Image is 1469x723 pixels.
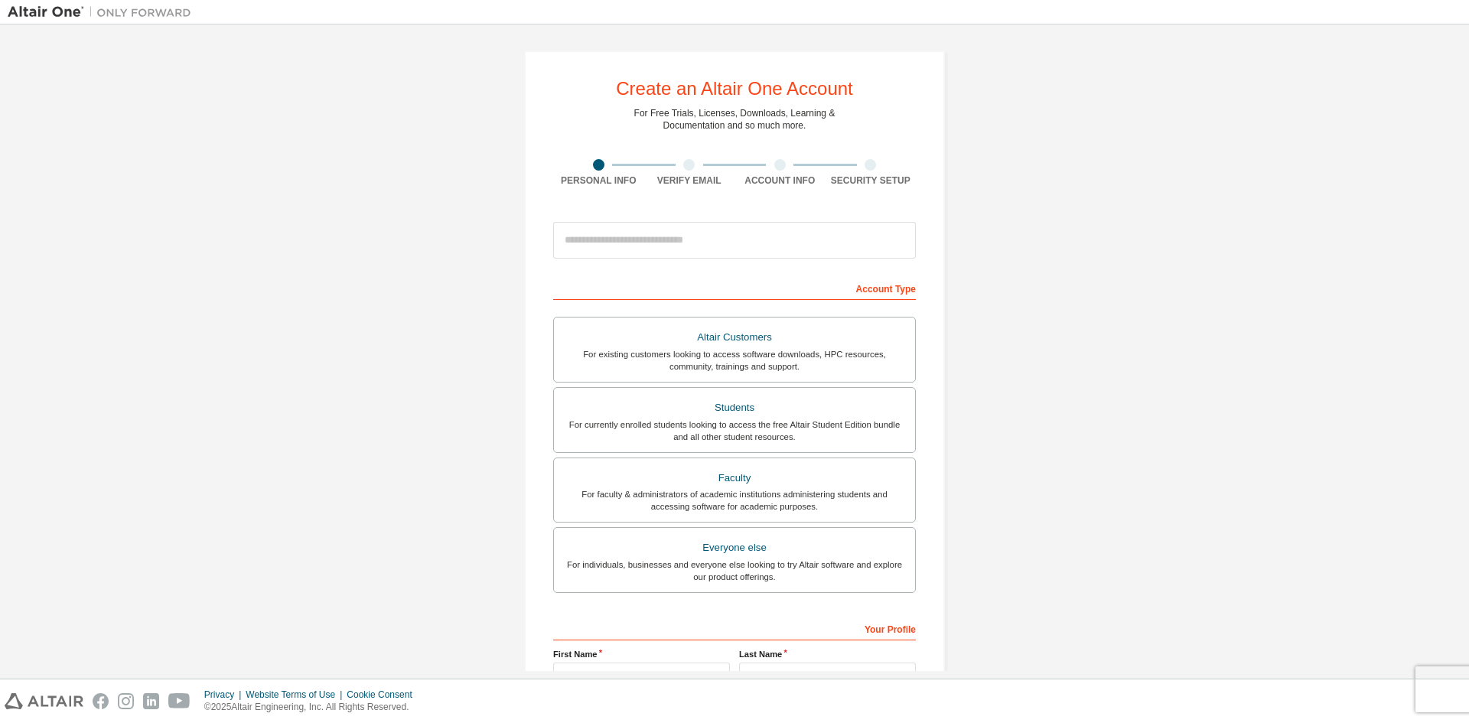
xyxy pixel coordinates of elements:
[563,327,906,348] div: Altair Customers
[5,693,83,709] img: altair_logo.svg
[347,689,421,701] div: Cookie Consent
[553,648,730,660] label: First Name
[204,701,422,714] p: © 2025 Altair Engineering, Inc. All Rights Reserved.
[734,174,826,187] div: Account Info
[204,689,246,701] div: Privacy
[8,5,199,20] img: Altair One
[826,174,917,187] div: Security Setup
[553,174,644,187] div: Personal Info
[143,693,159,709] img: linkedin.svg
[634,107,835,132] div: For Free Trials, Licenses, Downloads, Learning & Documentation and so much more.
[553,275,916,300] div: Account Type
[563,467,906,489] div: Faculty
[168,693,191,709] img: youtube.svg
[563,348,906,373] div: For existing customers looking to access software downloads, HPC resources, community, trainings ...
[563,418,906,443] div: For currently enrolled students looking to access the free Altair Student Edition bundle and all ...
[563,537,906,559] div: Everyone else
[118,693,134,709] img: instagram.svg
[563,397,906,418] div: Students
[93,693,109,709] img: facebook.svg
[563,488,906,513] div: For faculty & administrators of academic institutions administering students and accessing softwa...
[563,559,906,583] div: For individuals, businesses and everyone else looking to try Altair software and explore our prod...
[739,648,916,660] label: Last Name
[553,616,916,640] div: Your Profile
[246,689,347,701] div: Website Terms of Use
[644,174,735,187] div: Verify Email
[616,80,853,98] div: Create an Altair One Account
